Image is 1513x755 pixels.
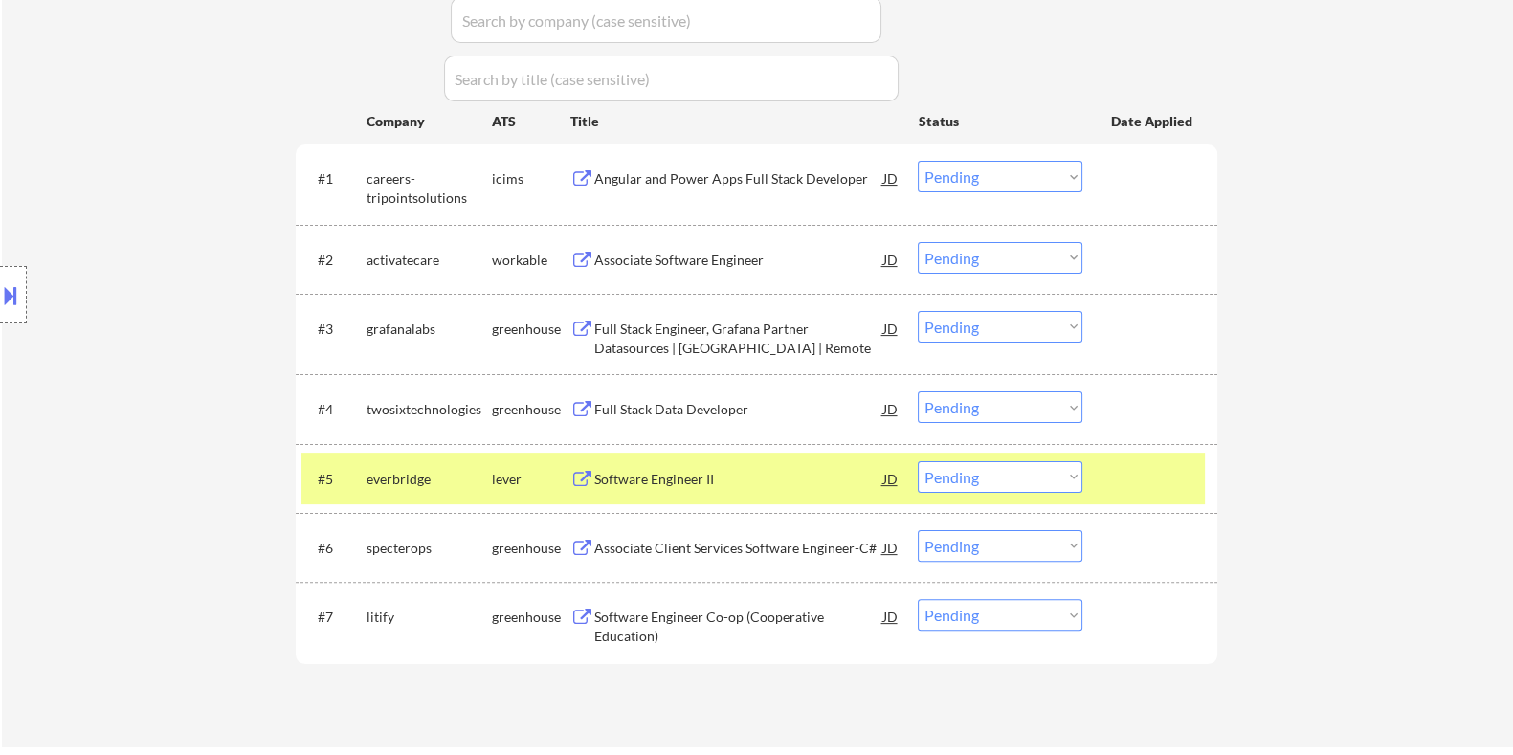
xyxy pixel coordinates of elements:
[593,169,882,189] div: Angular and Power Apps Full Stack Developer
[880,530,900,565] div: JD
[593,251,882,270] div: Associate Software Engineer
[491,169,569,189] div: icims
[366,400,491,419] div: twosixtechnologies
[366,169,491,207] div: careers-tripointsolutions
[317,470,350,489] div: #5
[366,251,491,270] div: activatecare
[491,470,569,489] div: lever
[593,539,882,558] div: Associate Client Services Software Engineer-C#
[366,608,491,627] div: litify
[593,400,882,419] div: Full Stack Data Developer
[593,608,882,645] div: Software Engineer Co-op (Cooperative Education)
[593,320,882,357] div: Full Stack Engineer, Grafana Partner Datasources | [GEOGRAPHIC_DATA] | Remote
[880,242,900,277] div: JD
[491,112,569,131] div: ATS
[366,320,491,339] div: grafanalabs
[918,103,1082,138] div: Status
[366,539,491,558] div: specterops
[366,470,491,489] div: everbridge
[593,470,882,489] div: Software Engineer II
[491,320,569,339] div: greenhouse
[880,311,900,345] div: JD
[880,161,900,195] div: JD
[491,400,569,419] div: greenhouse
[1110,112,1194,131] div: Date Applied
[444,56,899,101] input: Search by title (case sensitive)
[880,599,900,633] div: JD
[880,461,900,496] div: JD
[491,251,569,270] div: workable
[366,112,491,131] div: Company
[569,112,900,131] div: Title
[317,539,350,558] div: #6
[491,539,569,558] div: greenhouse
[317,608,350,627] div: #7
[880,391,900,426] div: JD
[491,608,569,627] div: greenhouse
